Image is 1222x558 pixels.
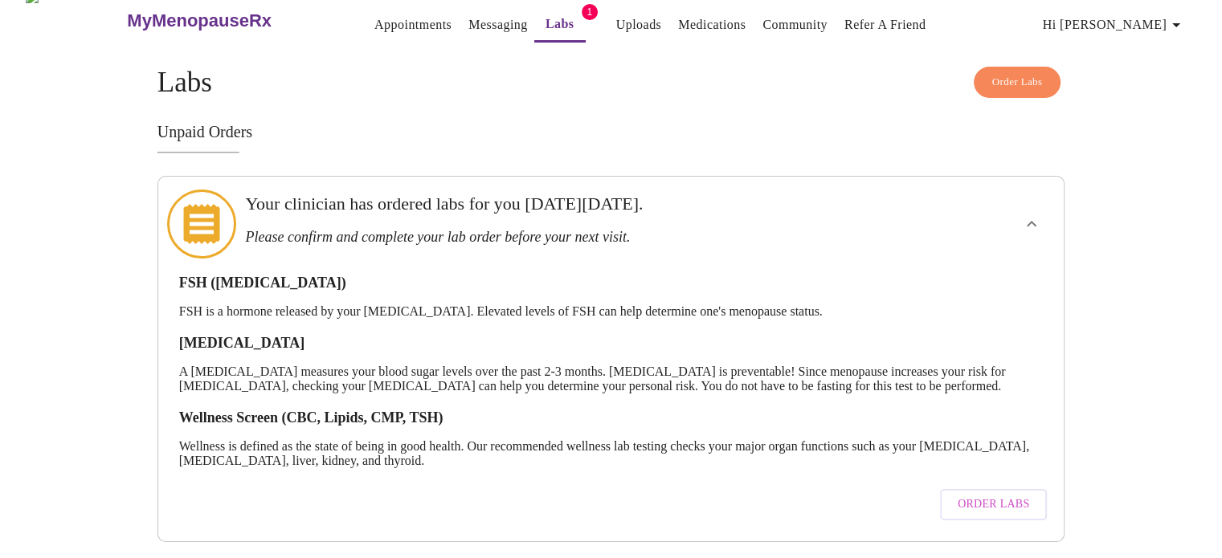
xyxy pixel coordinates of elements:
[936,481,1051,528] a: Order Labs
[157,123,1065,141] h3: Unpaid Orders
[468,14,527,36] a: Messaging
[940,489,1047,520] button: Order Labs
[157,67,1065,99] h4: Labs
[958,495,1029,515] span: Order Labs
[179,304,1044,319] p: FSH is a hormone released by your [MEDICAL_DATA]. Elevated levels of FSH can help determine one's...
[245,193,889,214] h3: Your clinician has ordered labs for you [DATE][DATE].
[546,13,574,35] a: Labs
[610,9,668,41] button: Uploads
[678,14,746,36] a: Medications
[1043,14,1186,36] span: Hi [PERSON_NAME]
[844,14,926,36] a: Refer a Friend
[179,439,1044,468] p: Wellness is defined as the state of being in good health. Our recommended wellness lab testing ch...
[462,9,533,41] button: Messaging
[672,9,752,41] button: Medications
[838,9,933,41] button: Refer a Friend
[1036,9,1192,41] button: Hi [PERSON_NAME]
[974,67,1061,98] button: Order Labs
[179,365,1044,393] p: A [MEDICAL_DATA] measures your blood sugar levels over the past 2-3 months. [MEDICAL_DATA] is pre...
[179,275,1044,291] h3: FSH ([MEDICAL_DATA])
[368,9,458,41] button: Appointments
[756,9,834,41] button: Community
[992,73,1043,92] span: Order Labs
[127,10,272,31] h3: MyMenopauseRx
[1012,205,1051,243] button: show more
[582,4,598,20] span: 1
[616,14,662,36] a: Uploads
[762,14,828,36] a: Community
[179,409,1044,426] h3: Wellness Screen (CBC, Lipids, CMP, TSH)
[374,14,452,36] a: Appointments
[534,8,586,43] button: Labs
[179,335,1044,352] h3: [MEDICAL_DATA]
[245,229,889,246] h3: Please confirm and complete your lab order before your next visit.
